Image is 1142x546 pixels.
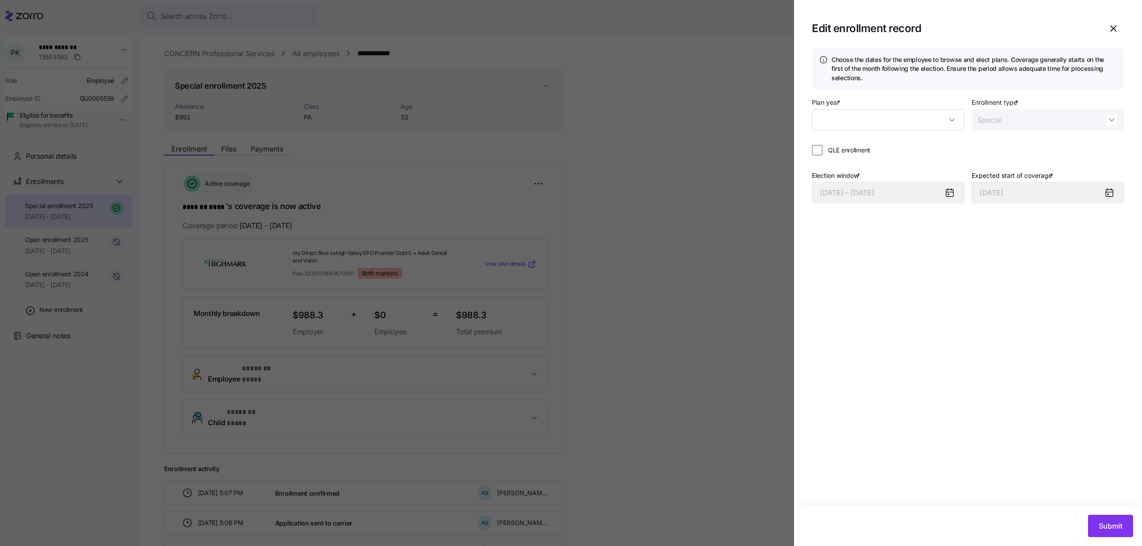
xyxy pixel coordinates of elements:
button: Submit [1088,515,1133,537]
span: QLE enrollment [828,146,870,155]
span: Submit [1099,521,1122,531]
label: Enrollment type [972,98,1020,107]
label: Plan year [812,98,842,107]
input: Enrollment type [972,109,1124,131]
h1: Edit enrollment record [812,21,1096,35]
h4: Choose the dates for the employee to browse and elect plans. Coverage generally starts on the fir... [832,55,1117,82]
label: Election window [812,171,862,181]
label: Expected start of coverage [972,171,1055,181]
input: MM/DD/YYYY [972,182,1124,203]
button: [DATE] – [DATE] [812,182,964,203]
